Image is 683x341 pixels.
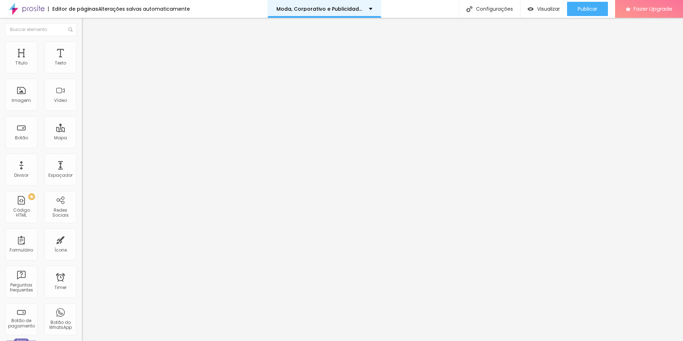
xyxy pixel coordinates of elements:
[7,283,35,293] div: Perguntas frequentes
[578,6,597,12] span: Publicar
[15,135,28,140] div: Botão
[54,135,67,140] div: Mapa
[10,248,33,253] div: Formulário
[7,208,35,218] div: Código HTML
[466,6,472,12] img: Icone
[15,61,27,66] div: Título
[46,208,74,218] div: Redes Sociais
[537,6,560,12] span: Visualizar
[55,61,66,66] div: Texto
[528,6,534,12] img: view-1.svg
[5,23,76,36] input: Buscar elemento
[14,173,28,178] div: Divisor
[68,27,73,32] img: Icone
[567,2,608,16] button: Publicar
[12,98,31,103] div: Imagem
[634,6,672,12] span: Fazer Upgrade
[98,6,190,11] div: Alterações salvas automaticamente
[48,173,73,178] div: Espaçador
[54,98,67,103] div: Vídeo
[54,248,67,253] div: Ícone
[276,6,364,11] p: Moda, Corporativo e Publicidade - SoutoMaior Fotografia
[54,285,67,290] div: Timer
[520,2,567,16] button: Visualizar
[46,320,74,330] div: Botão do WhatsApp
[48,6,98,11] div: Editor de páginas
[7,318,35,329] div: Botão de pagamento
